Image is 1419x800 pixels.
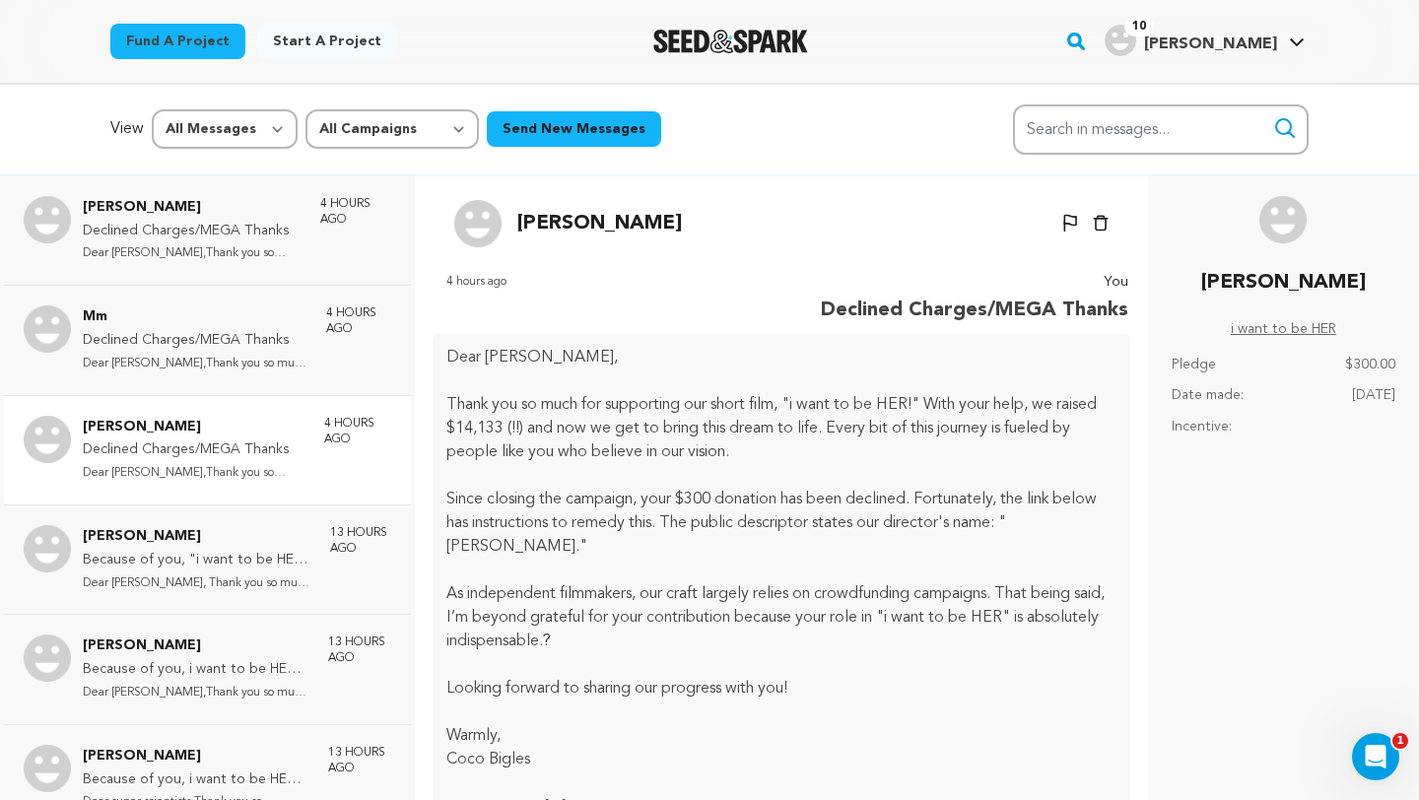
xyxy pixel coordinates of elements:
a: i want to be HER [1231,318,1336,342]
span: Coco B.'s Profile [1101,21,1309,62]
p: Because of you, i want to be HER is happening ? [83,768,308,792]
p: Since closing the campaign, your $300 donation has been declined. Fortunately, the link below has... [446,488,1116,559]
p: Dear [PERSON_NAME],Thank you so much fo... [83,242,301,265]
p: Declined Charges/MEGA Thanks [83,438,304,462]
input: Search in messages... [1013,104,1309,155]
button: Send New Messages [487,111,661,147]
p: As independent filmmakers, our craft largely relies on crowdfunding campaigns. That being said, I... [446,582,1116,653]
p: 4 hours ago [446,271,507,326]
p: [DATE] [1352,384,1395,408]
p: Looking forward to sharing our progress with you! [446,677,1116,700]
img: Mm Photo [24,305,71,353]
p: Thank you so much for supporting our short film, "i want to be HER!" With your help, we raised $1... [446,393,1116,464]
p: Declined Charges/MEGA Thanks [83,220,301,243]
img: user.png [1105,25,1136,56]
p: [PERSON_NAME] [83,634,308,658]
p: [PERSON_NAME] [83,196,301,220]
p: Warmly, [446,724,1116,748]
p: [PERSON_NAME] [517,208,682,239]
span: 1 [1392,733,1408,749]
a: Coco B.'s Profile [1101,21,1309,56]
p: Incentive: [1172,416,1232,439]
p: Dear [PERSON_NAME],Thank you so much for supp... [83,353,306,375]
img: John Caraccioli Photo [24,525,71,572]
p: Pledge [1172,354,1216,377]
a: Seed&Spark Homepage [653,30,808,53]
p: 13 hours ago [328,634,391,666]
p: 4 hours ago [320,196,391,228]
p: Because of you, "i want to be HER" is happening ? [83,549,310,572]
img: Aimee Peterson Photo [1259,196,1307,243]
p: [PERSON_NAME] [1201,267,1366,299]
div: Coco B.'s Profile [1105,25,1277,56]
p: You [821,271,1128,295]
span: ? [543,633,551,649]
p: [PERSON_NAME] [83,525,310,549]
p: Date made: [1172,384,1244,408]
p: 13 hours ago [330,525,391,557]
p: Because of you, i want to be HER is happening ? [83,658,308,682]
p: Dear [PERSON_NAME],Thank you so much for su... [83,462,304,485]
span: [PERSON_NAME] [1144,36,1277,52]
p: Declined Charges/MEGA Thanks [83,329,306,353]
p: 4 hours ago [326,305,391,337]
p: Dear [PERSON_NAME],Thank you so much for... [83,682,308,704]
p: 4 hours ago [324,416,391,447]
iframe: Intercom live chat [1352,733,1399,780]
p: [PERSON_NAME] [83,416,304,439]
a: Fund a project [110,24,245,59]
p: Dear [PERSON_NAME], Thank you so much for su... [83,572,310,595]
p: 13 hours ago [328,745,391,776]
p: Coco Bigles [446,748,1116,771]
img: Aimee Peterson Photo [24,416,71,463]
p: [PERSON_NAME] [83,745,308,768]
img: Elizabeth Haidar Photo [24,196,71,243]
p: Declined Charges/MEGA Thanks [821,295,1128,326]
img: Maribel Aguilar Photo [24,634,71,682]
p: Mm [83,305,306,329]
a: Start a project [257,24,397,59]
span: [PERSON_NAME]." [446,539,587,555]
p: Dear [PERSON_NAME], [446,346,1116,369]
span: 10 [1124,17,1154,36]
p: $300.00 [1345,354,1395,377]
img: Angélica Alvarado Photo [24,745,71,792]
p: View [110,117,144,141]
img: Seed&Spark Logo Dark Mode [653,30,808,53]
img: Aimee Peterson Photo [454,200,502,247]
